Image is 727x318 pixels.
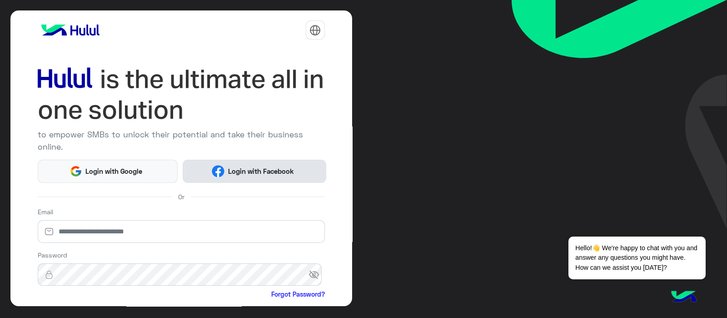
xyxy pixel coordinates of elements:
[178,192,184,202] span: Or
[212,165,224,178] img: Facebook
[568,237,705,279] span: Hello!👋 We're happy to chat with you and answer any questions you might have. How can we assist y...
[271,289,325,299] a: Forgot Password?
[38,21,103,39] img: logo
[224,166,297,177] span: Login with Facebook
[82,166,146,177] span: Login with Google
[309,267,325,283] span: visibility_off
[38,128,325,153] p: to empower SMBs to unlock their potential and take their business online.
[70,165,82,178] img: Google
[38,270,60,279] img: lock
[38,250,67,260] label: Password
[38,227,60,236] img: email
[309,25,321,36] img: tab
[38,207,53,217] label: Email
[38,64,325,125] img: hululLoginTitle_EN.svg
[183,160,326,183] button: Login with Facebook
[38,160,178,183] button: Login with Google
[668,282,700,313] img: hulul-logo.png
